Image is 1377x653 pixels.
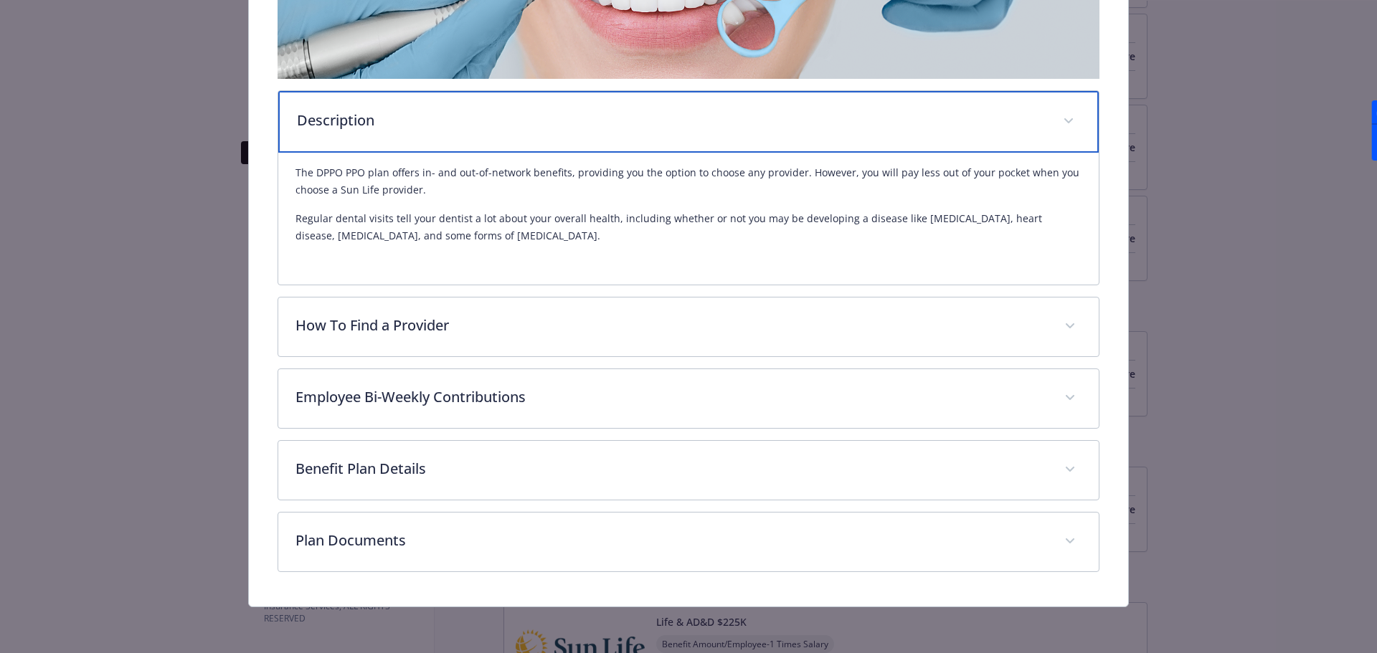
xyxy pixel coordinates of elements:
p: Benefit Plan Details [295,458,1048,480]
p: The DPPO PPO plan offers in- and out-of-network benefits, providing you the option to choose any ... [295,164,1082,199]
p: Plan Documents [295,530,1048,551]
p: How To Find a Provider [295,315,1048,336]
p: Regular dental visits tell your dentist a lot about your overall health, including whether or not... [295,210,1082,244]
div: Employee Bi-Weekly Contributions [278,369,1099,428]
p: Employee Bi-Weekly Contributions [295,386,1048,408]
p: Description [297,110,1046,131]
div: Description [278,91,1099,153]
div: Description [278,153,1099,285]
div: Benefit Plan Details [278,441,1099,500]
div: Plan Documents [278,513,1099,571]
div: How To Find a Provider [278,297,1099,356]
